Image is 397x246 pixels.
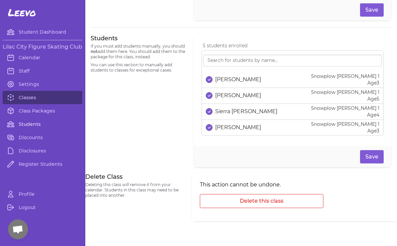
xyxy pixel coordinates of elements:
a: Logout [3,201,82,214]
p: [PERSON_NAME] [215,92,261,100]
span: not [91,49,98,54]
p: Snowplow [PERSON_NAME] 1 [311,73,379,80]
button: select date [206,76,212,83]
a: Open chat [8,219,28,239]
p: Age 3 [311,127,379,134]
p: [PERSON_NAME] [215,123,261,131]
h3: Students [91,34,186,42]
h3: Delete Class [85,173,184,181]
p: Snowplow [PERSON_NAME] 1 [311,121,379,127]
span: Leevo [8,7,36,19]
p: Snowplow [PERSON_NAME] 1 [311,105,379,112]
p: Age 4 [311,112,379,118]
a: Student Dashboard [3,25,82,39]
p: This action cannot be undone. [200,181,323,189]
p: Sierra [PERSON_NAME] [215,108,277,116]
a: Disclosures [3,144,82,157]
a: Class Packages [3,104,82,118]
p: Snowplow [PERSON_NAME] 1 [311,89,379,96]
button: Save [360,150,384,163]
p: [PERSON_NAME] [215,76,261,84]
h3: Lilac City Figure Skating Club [3,43,82,51]
button: Delete this class [200,194,323,208]
button: select date [206,92,212,99]
p: Deleting this class will remove it from your calendar. Students in this class may need to be plac... [85,182,184,198]
a: Calendar [3,51,82,64]
p: Age 5 [311,96,379,102]
a: Register Students [3,157,82,171]
a: Profile [3,187,82,201]
p: Age 3 [311,80,379,86]
a: Classes [3,91,82,104]
p: You can use this section to manually add students to classes for exceptional cases. [91,62,186,73]
input: Search for students by name... [203,55,382,67]
a: Settings [3,78,82,91]
a: Staff [3,64,82,78]
p: 5 students enrolled [203,42,384,49]
p: If you must add students manually, you should add them here. You should add them to the package f... [91,44,186,60]
button: Save [360,3,384,17]
button: select date [206,108,212,115]
a: Discounts [3,131,82,144]
button: select date [206,124,212,131]
a: Students [3,118,82,131]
